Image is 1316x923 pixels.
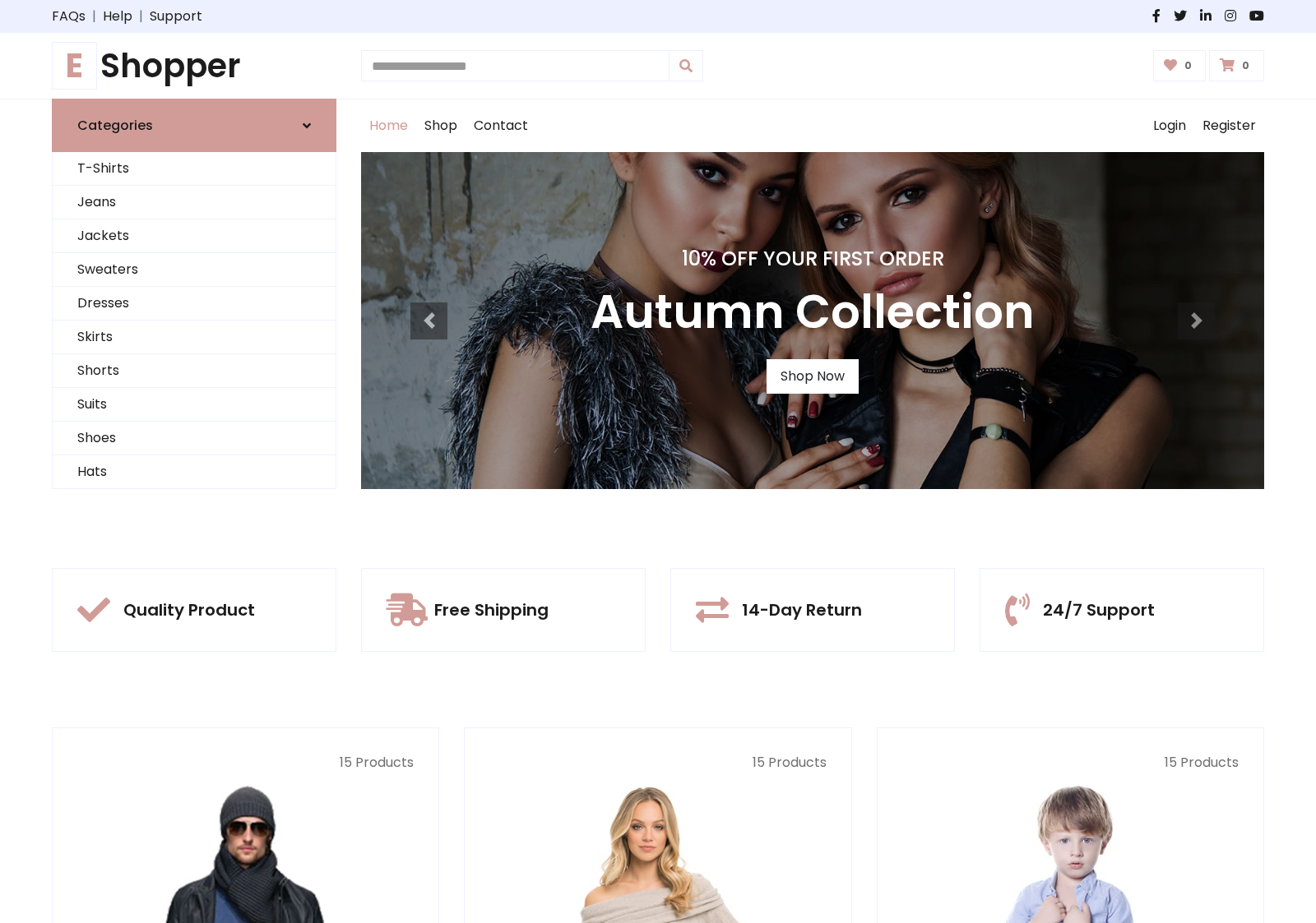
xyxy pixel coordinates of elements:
span: 0 [1238,58,1253,73]
a: Help [103,7,132,26]
span: | [86,7,103,26]
span: E [52,42,97,90]
a: Shoes [53,422,336,455]
h5: Quality Product [123,600,255,620]
h5: 14-Day Return [742,600,862,620]
a: Jeans [53,186,336,219]
a: Register [1194,99,1264,152]
a: Sweaters [53,253,336,287]
a: 0 [1209,50,1264,81]
a: Skirts [53,321,336,354]
h1: Shopper [52,46,336,85]
a: Shop [416,99,466,152]
a: Shop Now [767,359,859,394]
a: Suits [53,388,336,422]
span: | [132,7,150,26]
h4: 10% Off Your First Order [591,247,1035,271]
span: 0 [1180,58,1196,73]
a: Support [150,7,202,26]
a: Jackets [53,219,336,253]
a: Shorts [53,354,336,388]
p: 15 Products [902,753,1239,773]
a: Dresses [53,287,336,321]
a: 0 [1153,50,1207,81]
p: 15 Products [77,753,414,773]
p: 15 Products [489,753,826,773]
a: EShopper [52,46,336,85]
a: Contact [466,99,536,152]
h6: Categories [77,118,153,133]
a: FAQs [52,7,86,26]
h5: 24/7 Support [1043,600,1155,620]
a: Login [1145,99,1194,152]
a: Categories [52,99,336,152]
h5: Free Shipping [434,600,549,620]
a: Home [361,99,416,152]
a: T-Shirts [53,152,336,186]
h3: Autumn Collection [591,284,1035,339]
a: Hats [53,455,336,489]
